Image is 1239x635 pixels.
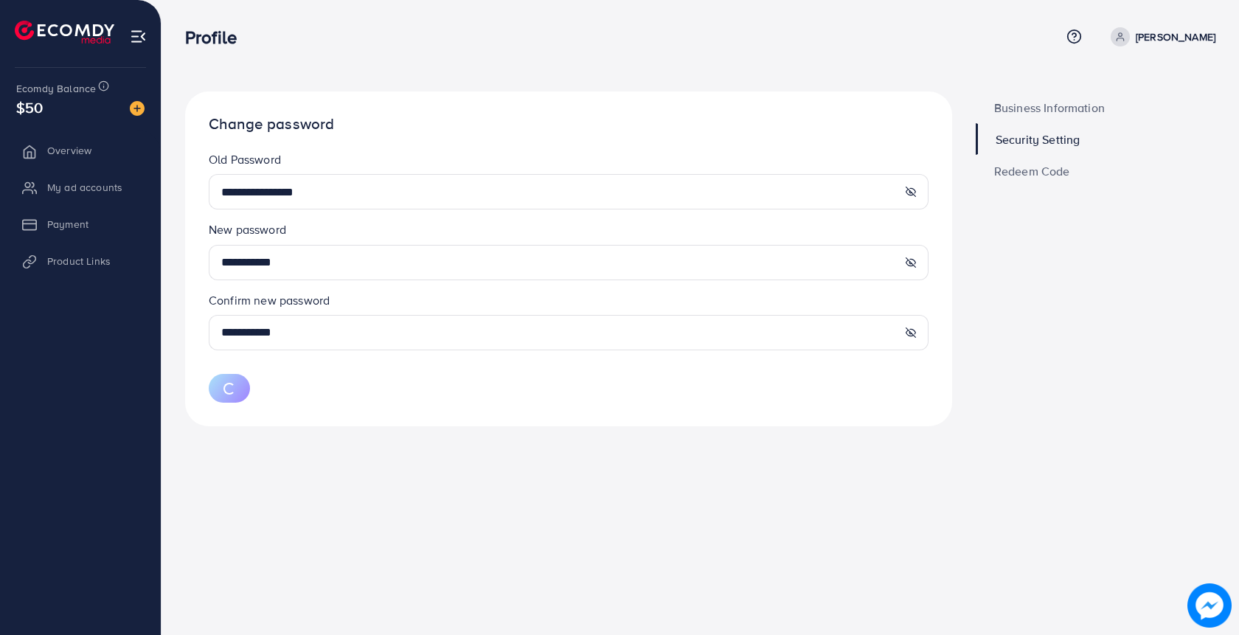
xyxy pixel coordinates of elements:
legend: Old Password [209,151,929,174]
span: Ecomdy Balance [16,81,96,96]
img: logo [15,21,114,44]
legend: Confirm new password [209,292,929,315]
span: $50 [16,97,43,118]
img: image [1187,583,1232,628]
span: Redeem Code [994,165,1070,177]
span: Security Setting [996,133,1080,145]
img: menu [130,28,147,45]
h3: Profile [185,27,249,48]
legend: New password [209,221,929,244]
p: [PERSON_NAME] [1136,28,1215,46]
span: Business Information [994,102,1105,114]
img: image [130,101,145,116]
h1: Change password [209,115,929,133]
a: [PERSON_NAME] [1105,27,1215,46]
